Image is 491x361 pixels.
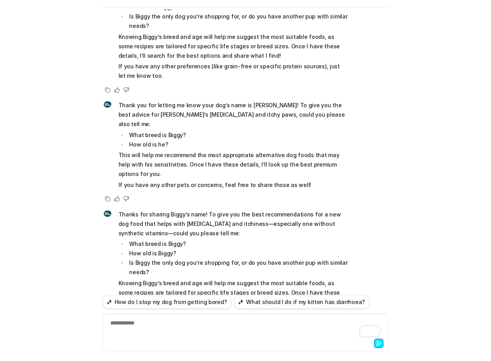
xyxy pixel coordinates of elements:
[119,32,348,60] p: Knowing Biggy’s breed and age will help me suggest the most suitable foods, as some recipes are t...
[234,295,369,309] button: What should I do if my kitten has diarrhoea?
[127,258,348,277] li: Is Biggy the only dog you’re shopping for, or do you have another pup with similar needs?
[127,12,348,31] li: Is Biggy the only dog you’re shopping for, or do you have another pup with similar needs?
[119,180,348,190] p: If you have any other pets or concerns, feel free to share those as well!
[103,209,112,218] img: Widget
[103,100,112,109] img: Widget
[127,249,348,258] li: How old is Biggy?
[119,150,348,179] p: This will help me recommend the most appropriate alternative dog foods that may help with his sen...
[103,295,232,309] button: How do I stop my dog from getting bored?
[105,319,387,337] div: To enrich screen reader interactions, please activate Accessibility in Grammarly extension settings
[127,239,348,249] li: What breed is Biggy?
[119,101,348,129] p: Thank you for letting me know your dog’s name is [PERSON_NAME]! To give you the best advice for [...
[119,279,348,307] p: Knowing Biggy’s breed and age will help me suggest the most suitable foods, as some recipes are t...
[119,62,348,81] p: If you have any other preferences (like grain-free or specific protein sources), just let me know...
[127,130,348,140] li: What breed is Biggy?
[119,210,348,238] p: Thanks for sharing Biggy’s name! To give you the best recommendations for a new dog food that hel...
[127,140,348,149] li: How old is he?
